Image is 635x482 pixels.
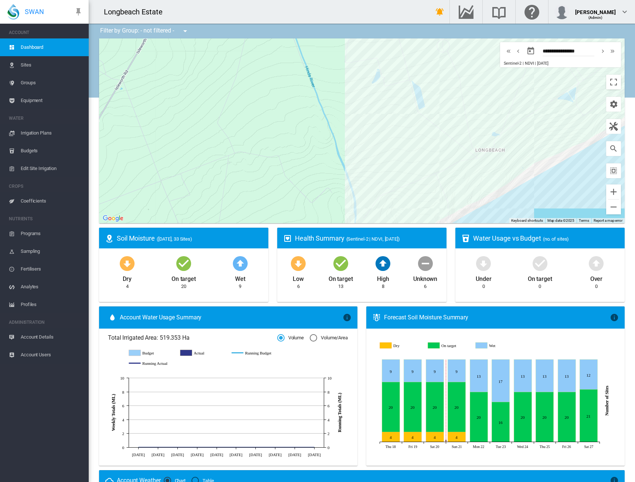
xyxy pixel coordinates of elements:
circle: Running Actual Aug 2 0 [176,446,179,449]
span: Profiles [21,296,83,313]
div: [PERSON_NAME] [575,6,616,13]
g: Dry Sep 20, 2025 4 [426,432,444,442]
md-icon: icon-heart-box-outline [283,234,292,243]
g: Running Actual [129,360,173,367]
div: Over [590,272,603,283]
div: 13 [338,283,343,290]
md-icon: icon-cog [609,100,618,109]
div: Soil Moisture [117,234,262,243]
g: Wet Sep 27, 2025 12 [580,360,597,390]
button: icon-chevron-right [598,47,608,55]
g: Wet Sep 23, 2025 17 [492,360,509,402]
md-icon: icon-arrow-down-bold-circle [475,254,492,272]
img: SWAN-Landscape-Logo-Colour-drop.png [7,4,19,20]
div: Longbeach Estate [104,7,169,17]
img: Google [101,214,125,223]
g: On target Sep 27, 2025 21 [580,390,597,442]
md-icon: icon-water [108,313,117,322]
md-icon: Go to the Data Hub [457,7,475,16]
span: (Sentinel-2 | NDVI, [DATE]) [346,236,400,242]
span: Programs [21,225,83,242]
md-icon: icon-arrow-up-bold-circle [231,254,249,272]
circle: Running Actual Sep 13 0 [293,446,296,449]
g: On target Sep 21, 2025 20 [448,382,465,432]
div: On target [329,272,353,283]
span: WATER [9,112,83,124]
md-icon: icon-menu-down [181,27,190,35]
span: Map data ©2025 [547,218,575,223]
tspan: Tue 23 [496,445,506,449]
tspan: Mon 22 [473,445,484,449]
g: On target Sep 18, 2025 20 [382,382,400,432]
tspan: Weekly Totals (ML) [111,394,116,431]
g: On target Sep 23, 2025 16 [492,402,509,442]
circle: Running Actual Sep 20 0 [313,446,316,449]
md-icon: icon-thermometer-lines [372,313,381,322]
tspan: 0 [122,445,125,450]
tspan: 2 [327,431,329,436]
button: icon-chevron-double-left [504,47,513,55]
span: Sampling [21,242,83,260]
tspan: [DATE] [308,452,321,456]
g: Dry Sep 19, 2025 4 [404,432,421,442]
md-icon: icon-map-marker-radius [105,234,114,243]
button: Keyboard shortcuts [511,218,543,223]
md-icon: icon-information [343,313,352,322]
tspan: 2 [122,431,124,436]
button: icon-select-all [606,163,621,178]
circle: Running Actual Aug 23 0 [234,446,237,449]
span: Edit Site Irrigation [21,160,83,177]
span: (Admin) [588,16,603,20]
button: icon-chevron-left [513,47,523,55]
md-icon: icon-cup-water [461,234,470,243]
md-icon: icon-arrow-up-bold-circle [587,254,605,272]
button: icon-chevron-double-right [608,47,617,55]
tspan: Thu 25 [539,445,550,449]
span: Coefficients [21,192,83,210]
span: Irrigation Plans [21,124,83,142]
div: On target [172,272,196,283]
md-icon: icon-pin [74,7,83,16]
tspan: [DATE] [132,452,145,456]
g: On target [428,342,470,349]
g: Wet Sep 19, 2025 9 [404,360,421,382]
md-icon: icon-chevron-double-left [505,47,513,55]
tspan: [DATE] [210,452,223,456]
div: Unknown [413,272,437,283]
button: icon-cog [606,97,621,112]
md-icon: icon-magnify [609,144,618,153]
img: profile.jpg [554,4,569,19]
tspan: 4 [327,418,330,422]
g: Wet Sep 24, 2025 13 [514,360,532,392]
g: Actual [180,350,224,356]
span: ([DATE], 33 Sites) [157,236,192,242]
div: 4 [126,283,129,290]
md-icon: icon-checkbox-marked-circle [531,254,549,272]
tspan: [DATE] [171,452,184,456]
div: Dry [123,272,132,283]
g: Wet Sep 26, 2025 13 [558,360,575,392]
div: High [377,272,389,283]
span: SWAN [25,7,44,16]
tspan: 8 [122,390,125,394]
span: Account Details [21,328,83,346]
div: Water Usage vs Budget [473,234,619,243]
span: | [DATE] [535,61,548,66]
md-icon: icon-chevron-double-right [608,47,617,55]
div: Forecast Soil Moisture Summary [384,313,610,322]
md-icon: icon-arrow-down-bold-circle [118,254,136,272]
tspan: Wed 24 [517,445,528,449]
g: On target Sep 26, 2025 20 [558,392,575,442]
button: Zoom out [606,200,621,214]
div: Filter by Group: - not filtered - [95,24,195,38]
span: Account Water Usage Summary [120,313,343,322]
span: Equipment [21,92,83,109]
span: ADMINISTRATION [9,316,83,328]
span: Total Irrigated Area: 519.353 Ha [108,334,277,342]
tspan: 0 [327,445,330,450]
tspan: Fri 19 [408,445,417,449]
div: 20 [181,283,186,290]
button: icon-magnify [606,141,621,156]
g: Dry Sep 21, 2025 4 [448,432,465,442]
md-icon: icon-checkbox-marked-circle [332,254,350,272]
